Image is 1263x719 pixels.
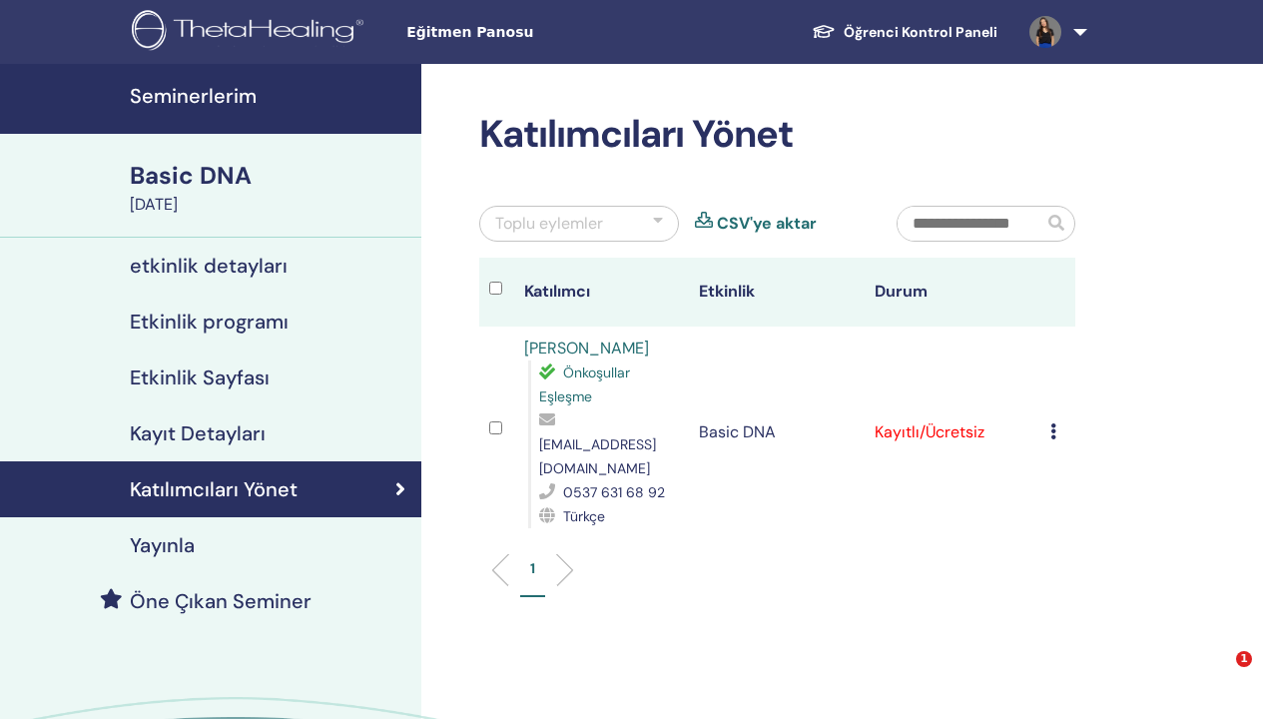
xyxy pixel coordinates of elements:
[130,159,409,193] div: Basic DNA
[1029,16,1061,48] img: default.jpg
[717,212,817,236] a: CSV'ye aktar
[130,421,266,445] h4: Kayıt Detayları
[530,558,535,579] p: 1
[865,258,1040,327] th: Durum
[539,435,656,477] span: [EMAIL_ADDRESS][DOMAIN_NAME]
[812,23,836,40] img: graduation-cap-white.svg
[130,310,289,334] h4: Etkinlik programı
[118,159,421,217] a: Basic DNA[DATE]
[132,10,370,55] img: logo.png
[479,112,1075,158] h2: Katılımcıları Yönet
[524,338,649,359] a: [PERSON_NAME]
[1195,651,1243,699] iframe: Intercom live chat
[130,533,195,557] h4: Yayınla
[130,477,298,501] h4: Katılımcıları Yönet
[1236,651,1252,667] span: 1
[796,14,1013,51] a: Öğrenci Kontrol Paneli
[130,84,409,108] h4: Seminerlerim
[130,589,312,613] h4: Öne Çıkan Seminer
[514,258,690,327] th: Katılımcı
[130,254,288,278] h4: etkinlik detayları
[563,483,665,501] span: 0537 631 68 92
[689,327,865,538] td: Basic DNA
[406,22,706,43] span: Eğitmen Panosu
[130,365,270,389] h4: Etkinlik Sayfası
[495,212,603,236] div: Toplu eylemler
[130,193,409,217] div: [DATE]
[539,363,630,405] span: Önkoşullar Eşleşme
[689,258,865,327] th: Etkinlik
[563,507,605,525] span: Türkçe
